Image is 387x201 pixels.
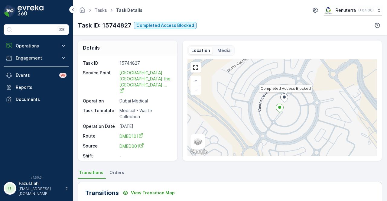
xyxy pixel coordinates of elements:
span: DMED001 [119,144,144,149]
p: Details [83,44,100,51]
button: View Transition Map [119,188,178,198]
button: Completed Access Blocked [134,22,197,29]
p: Location [191,47,210,53]
p: Dubai Medical [119,98,171,104]
p: [DATE] [119,123,171,129]
span: v 1.50.3 [4,176,69,179]
button: FFFazul.Ilahi[EMAIL_ADDRESS][DOMAIN_NAME] [4,180,69,196]
p: [EMAIL_ADDRESS][DOMAIN_NAME] [19,186,62,196]
span: DMED101 [119,134,143,139]
a: Homepage [79,9,86,14]
p: Events [16,72,56,78]
p: Renuterra [336,7,356,13]
span: [GEOGRAPHIC_DATA] [GEOGRAPHIC_DATA] the [GEOGRAPHIC_DATA] ... [119,70,172,94]
p: Route [83,133,117,139]
img: logo [4,5,16,17]
p: Documents [16,96,67,102]
a: Reports [4,81,69,93]
a: DMED101 [119,133,171,139]
div: FF [5,183,15,193]
a: Open this area in Google Maps (opens a new window) [189,148,209,156]
a: Zoom Out [191,85,200,94]
span: + [194,78,197,83]
p: Task ID [83,60,117,66]
img: Google [189,148,209,156]
p: ⌘B [59,27,65,32]
span: Transitions [79,170,103,176]
p: Reports [16,84,67,90]
a: Zoom In [191,76,200,85]
p: Operation [83,98,117,104]
p: Operations [16,43,57,49]
p: Source [83,143,117,149]
p: View Transition Map [131,190,175,196]
a: Dubai London the Villa Clinic ... [119,70,172,94]
p: 15744827 [119,60,171,66]
p: Medical - Waste Collection [119,108,171,120]
p: ( +04:00 ) [358,8,374,13]
a: Events99 [4,69,69,81]
img: logo_dark-DEwI_e13.png [18,5,44,17]
img: Screenshot_2024-07-26_at_13.33.01.png [324,7,333,14]
a: DMED001 [119,143,171,149]
button: Renuterra(+04:00) [324,5,382,16]
p: Engagement [16,55,57,61]
span: − [194,87,197,92]
p: Task Template [83,108,117,120]
a: Layers [191,135,204,148]
p: Service Point [83,70,117,94]
p: Fazul.Ilahi [19,180,62,186]
p: Transitions [85,188,119,197]
a: Documents [4,93,69,105]
span: Orders [109,170,124,176]
p: Media [217,47,231,53]
p: Operation Date [83,123,117,129]
a: View Fullscreen [191,63,200,72]
span: Task Details [115,7,144,13]
p: 99 [60,73,65,78]
button: Engagement [4,52,69,64]
p: Task ID: 15744827 [78,21,132,30]
button: Operations [4,40,69,52]
p: Completed Access Blocked [136,22,194,28]
p: Shift [83,153,117,159]
p: - [119,153,171,159]
a: Tasks [95,8,107,13]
